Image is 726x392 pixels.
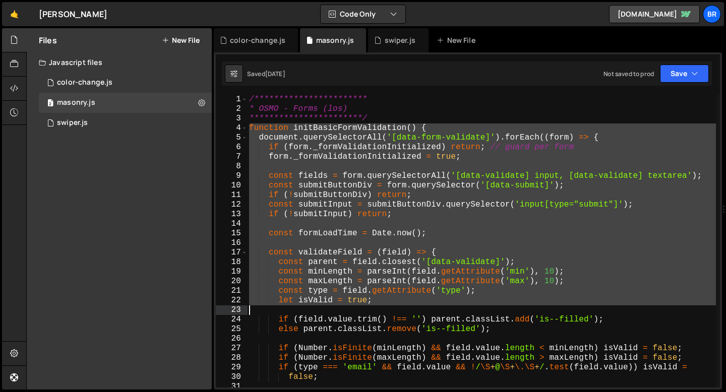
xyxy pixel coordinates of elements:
div: 28 [216,353,248,363]
div: 16297/44199.js [39,93,212,113]
a: 🤙 [2,2,27,26]
div: 2 [216,104,248,114]
button: New File [162,36,200,44]
div: [DATE] [265,70,285,78]
div: 9 [216,171,248,181]
div: Not saved to prod [603,70,654,78]
div: 15 [216,229,248,238]
div: swiper.js [57,118,88,127]
div: New File [437,35,479,45]
div: 16297/44014.js [39,113,212,133]
div: 21 [216,286,248,296]
div: 26 [216,334,248,344]
div: 3 [216,114,248,123]
div: 13 [216,210,248,219]
div: 22 [216,296,248,305]
div: 30 [216,372,248,382]
div: 20 [216,277,248,286]
button: Save [660,64,709,83]
div: 11 [216,190,248,200]
div: Saved [247,70,285,78]
div: 7 [216,152,248,162]
div: masonry.js [316,35,354,45]
div: 12 [216,200,248,210]
a: Br [703,5,721,23]
div: 31 [216,382,248,391]
a: [DOMAIN_NAME] [609,5,700,23]
div: swiper.js [385,35,415,45]
div: 23 [216,305,248,315]
div: 24 [216,315,248,324]
div: 5 [216,133,248,143]
div: masonry.js [57,98,95,107]
div: 17 [216,248,248,257]
div: 1 [216,95,248,104]
div: 19 [216,267,248,277]
div: Javascript files [27,52,212,73]
div: 16297/44719.js [39,73,212,93]
h2: Files [39,35,57,46]
div: 6 [216,143,248,152]
div: 29 [216,363,248,372]
div: [PERSON_NAME] [39,8,107,20]
button: Code Only [321,5,405,23]
div: 18 [216,257,248,267]
div: color-change.js [230,35,285,45]
div: 8 [216,162,248,171]
div: color-change.js [57,78,112,87]
div: 25 [216,324,248,334]
div: 10 [216,181,248,190]
span: 2 [47,100,53,108]
div: 27 [216,344,248,353]
div: 14 [216,219,248,229]
div: 16 [216,238,248,248]
div: 4 [216,123,248,133]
